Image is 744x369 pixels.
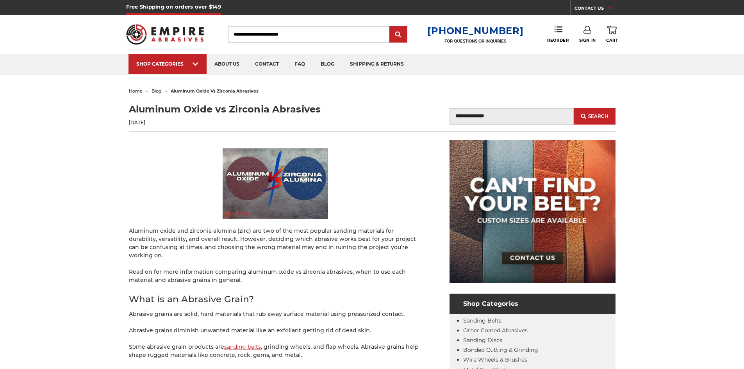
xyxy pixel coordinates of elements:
[129,326,422,335] p: Abrasive grains diminish unwanted material like an exfoliant getting rid of dead skin.
[463,356,527,363] a: Wire Wheels & Brushes
[463,317,501,324] a: Sanding Belts
[129,268,422,284] p: Read on for more information comparing aluminum oxide vs zirconia abrasives, when to use each mat...
[152,88,162,94] a: blog
[129,227,422,260] p: Aluminum oxide and zirconia alumina (zirc) are two of the most popular sanding materials for dura...
[574,108,615,125] button: Search
[129,88,143,94] a: home
[547,26,569,43] a: Reorder
[223,148,328,219] img: Aluminum Oxide vs Zirconia Abrasives
[579,38,596,43] span: Sign In
[450,140,616,283] img: promo banner for custom belts.
[126,19,204,50] img: Empire Abrasives
[427,25,523,36] a: [PHONE_NUMBER]
[207,54,247,74] a: about us
[247,54,287,74] a: contact
[391,27,406,43] input: Submit
[450,294,616,314] h4: Shop Categories
[575,4,618,15] a: CONTACT US
[547,38,569,43] span: Reorder
[224,343,261,350] a: sanding belts
[588,114,608,119] span: Search
[136,61,199,67] div: SHOP CATEGORIES
[427,39,523,44] p: FOR QUESTIONS OR INQUIRIES
[463,337,502,344] a: Sanding Discs
[129,102,372,116] h1: Aluminum Oxide vs Zirconia Abrasives
[171,88,259,94] span: aluminum oxide vs zirconia abrasives
[313,54,342,74] a: blog
[129,310,422,318] p: Abrasive grains are solid, hard materials that rub away surface material using pressurized contact.
[606,38,618,43] span: Cart
[463,346,538,353] a: Bonded Cutting & Grinding
[606,26,618,43] a: Cart
[463,327,528,334] a: Other Coated Abrasives
[129,292,422,306] h2: What is an Abrasive Grain?
[129,343,422,359] p: Some abrasive grain products are , grinding wheels, and flap wheels. Abrasive grains help shape r...
[287,54,313,74] a: faq
[342,54,412,74] a: shipping & returns
[129,119,372,126] p: [DATE]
